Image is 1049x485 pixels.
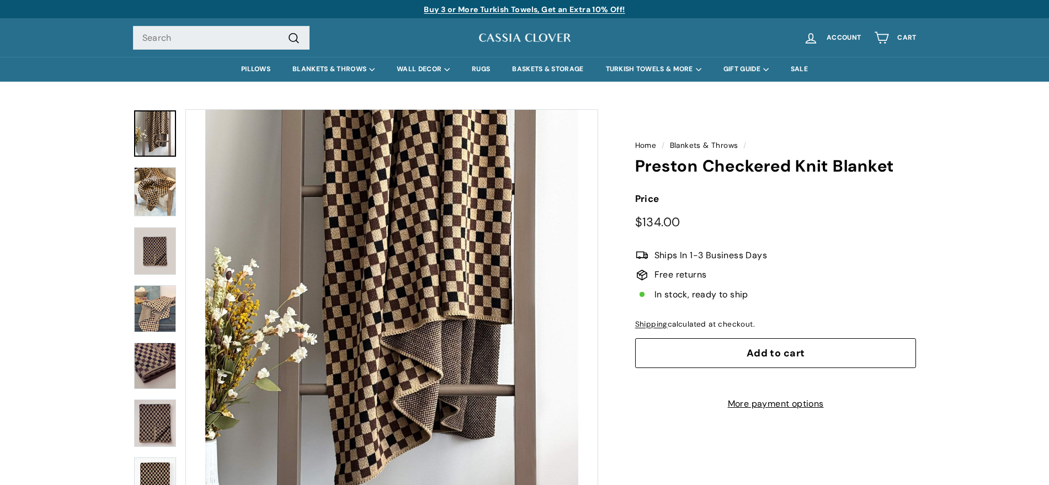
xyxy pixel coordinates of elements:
input: Search [133,26,310,50]
a: Cart [867,22,923,54]
a: Home [635,141,657,150]
img: Preston Checkered Knit Blanket [134,167,176,217]
span: In stock, ready to ship [654,287,748,302]
span: / [741,141,749,150]
a: More payment options [635,397,917,411]
img: Preston Checkered Knit Blanket [134,285,176,332]
span: Add to cart [747,347,805,360]
summary: TURKISH TOWELS & MORE [595,57,712,82]
div: calculated at checkout. [635,318,917,331]
a: Preston Checkered Knit Blanket [134,110,176,157]
span: Free returns [654,268,707,282]
div: Primary [111,57,939,82]
img: Preston Checkered Knit Blanket [134,343,176,389]
a: Blankets & Throws [670,141,738,150]
span: Ships In 1-3 Business Days [654,248,767,263]
a: RUGS [461,57,501,82]
summary: BLANKETS & THROWS [281,57,386,82]
a: Account [797,22,867,54]
summary: GIFT GUIDE [712,57,780,82]
h1: Preston Checkered Knit Blanket [635,157,917,175]
img: Preston Checkered Knit Blanket [134,227,176,275]
a: Buy 3 or More Turkish Towels, Get an Extra 10% Off! [424,4,625,14]
a: BASKETS & STORAGE [501,57,594,82]
a: SALE [780,57,819,82]
span: Account [827,34,861,41]
span: / [659,141,667,150]
a: Shipping [635,319,668,329]
button: Add to cart [635,338,917,368]
img: Preston Checkered Knit Blanket [134,399,176,447]
span: Cart [897,34,916,41]
span: $134.00 [635,214,680,230]
summary: WALL DECOR [386,57,461,82]
nav: breadcrumbs [635,140,917,152]
a: PILLOWS [230,57,281,82]
label: Price [635,191,917,206]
